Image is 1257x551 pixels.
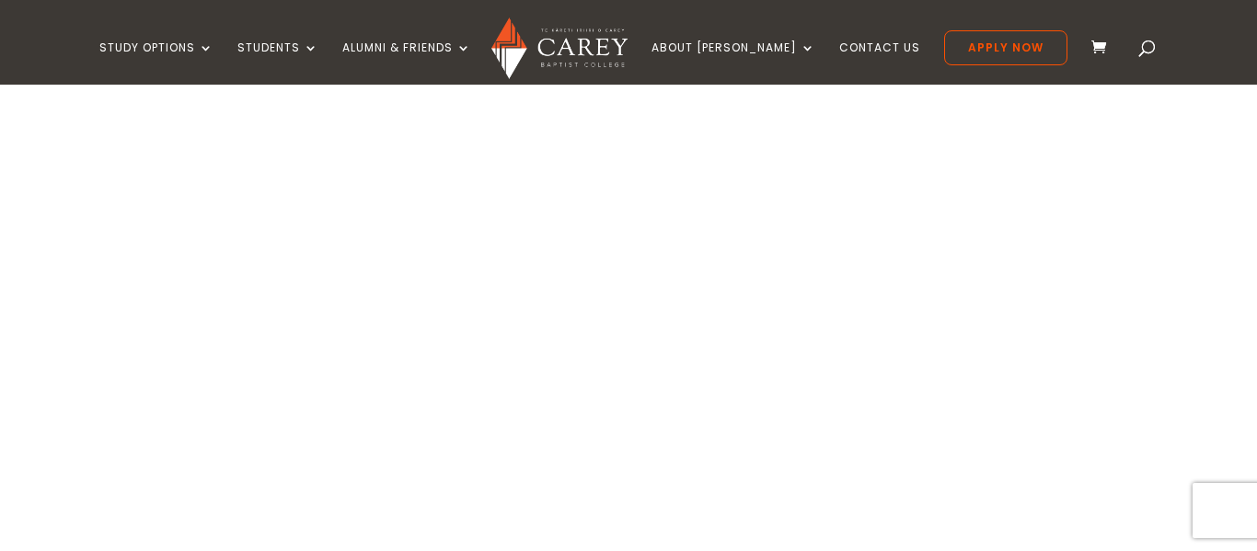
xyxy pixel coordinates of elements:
[652,41,815,85] a: About [PERSON_NAME]
[944,30,1067,65] a: Apply Now
[491,17,627,79] img: Carey Baptist College
[342,41,471,85] a: Alumni & Friends
[839,41,920,85] a: Contact Us
[99,41,213,85] a: Study Options
[237,41,318,85] a: Students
